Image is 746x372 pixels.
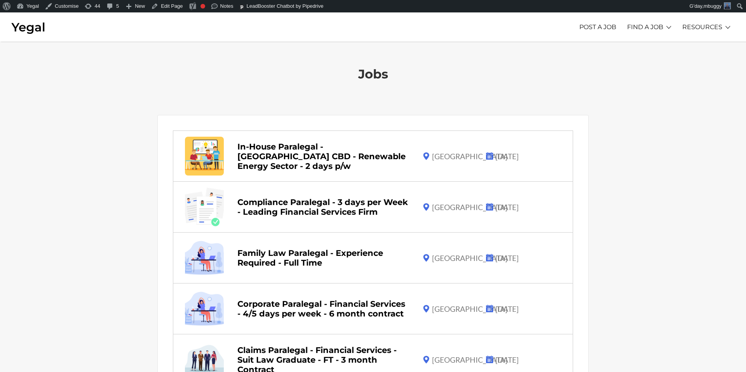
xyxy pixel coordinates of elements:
[185,238,224,277] img: hiring_stress_paralegal-removebg-preview.png
[486,254,493,262] img: icons-calendar.png
[237,142,406,171] a: In-House Paralegal - [GEOGRAPHIC_DATA] CBD - Renewable Energy Sector - 2 days p/w
[432,355,507,365] p: [GEOGRAPHIC_DATA]
[704,3,722,9] span: mbuggy
[432,304,507,314] p: [GEOGRAPHIC_DATA]
[579,16,616,38] a: POST A JOB
[682,16,722,38] a: RESOURCES
[432,151,507,161] p: [GEOGRAPHIC_DATA]
[185,137,224,176] img: legal-contract-manager.jpg
[486,152,493,160] img: icons-calendar.png
[486,305,493,313] img: icons-calendar.png
[495,151,519,161] div: [DATE]
[237,248,383,268] a: Family Law Paralegal - Experience Required - Full Time
[200,4,205,9] div: Focus keyphrase not set
[185,289,224,328] img: hiring_stress_paralegal-removebg-preview.png
[486,356,493,363] img: icons-calendar.png
[432,253,507,263] p: [GEOGRAPHIC_DATA]
[422,203,430,211] img: icons-locations.png
[237,299,405,318] a: Corporate Paralegal - Financial Services - 4/5 days per week - 6 month contract
[495,202,519,212] div: [DATE]
[627,16,663,38] a: FIND A JOB
[432,202,507,212] p: [GEOGRAPHIC_DATA]
[422,254,430,262] img: icons-locations.png
[185,188,224,226] img: undraw_hiring_cyhs.png
[237,197,408,217] a: Compliance Paralegal - 3 days per Week - Leading Financial Services Firm
[239,5,244,10] img: logo.svg
[495,304,519,314] div: [DATE]
[486,203,493,211] img: icons-calendar.png
[495,253,519,263] div: [DATE]
[422,152,430,160] img: icons-locations.png
[422,305,430,313] img: icons-locations.png
[495,355,519,365] div: [DATE]
[422,356,430,363] img: icons-locations.png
